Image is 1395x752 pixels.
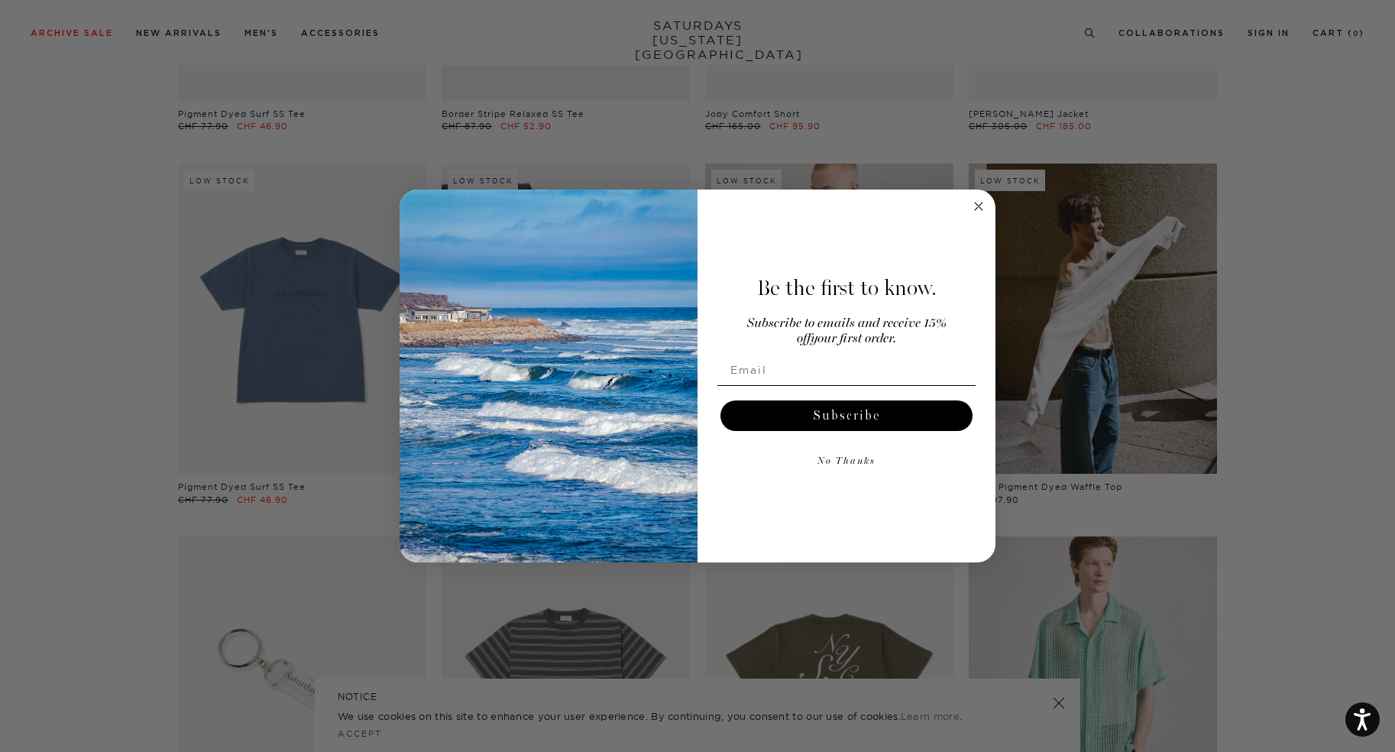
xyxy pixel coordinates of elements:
[717,385,976,386] img: underline
[757,275,937,301] span: Be the first to know.
[797,332,811,345] span: off
[717,446,976,477] button: No Thanks
[747,317,947,330] span: Subscribe to emails and receive 15%
[717,355,976,385] input: Email
[720,400,973,431] button: Subscribe
[811,332,896,345] span: your first order.
[400,190,697,562] img: 125c788d-000d-4f3e-b05a-1b92b2a23ec9.jpeg
[969,197,988,216] button: Close dialog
